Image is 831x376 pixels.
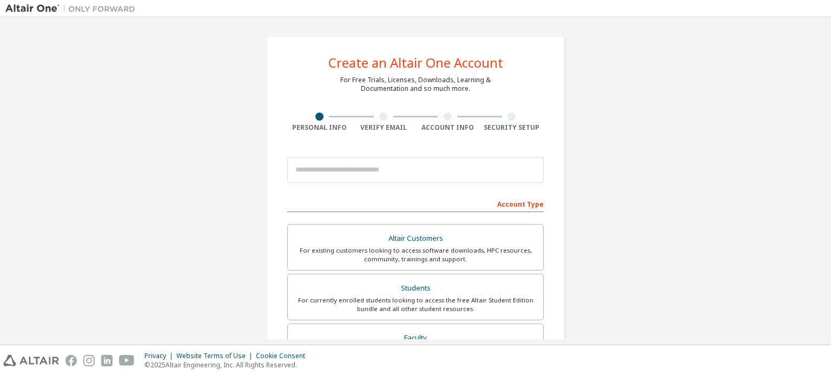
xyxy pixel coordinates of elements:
img: facebook.svg [65,355,77,366]
img: Altair One [5,3,141,14]
div: Cookie Consent [256,352,312,360]
div: Verify Email [352,123,416,132]
div: For existing customers looking to access software downloads, HPC resources, community, trainings ... [294,246,537,263]
div: For Free Trials, Licenses, Downloads, Learning & Documentation and so much more. [340,76,491,93]
div: Website Terms of Use [176,352,256,360]
img: linkedin.svg [101,355,113,366]
div: Students [294,281,537,296]
div: Faculty [294,331,537,346]
div: Privacy [144,352,176,360]
div: Security Setup [480,123,544,132]
div: Create an Altair One Account [328,56,503,69]
img: instagram.svg [83,355,95,366]
div: Account Info [415,123,480,132]
div: Personal Info [287,123,352,132]
div: Altair Customers [294,231,537,246]
div: Account Type [287,195,544,212]
img: altair_logo.svg [3,355,59,366]
div: For currently enrolled students looking to access the free Altair Student Edition bundle and all ... [294,296,537,313]
p: © 2025 Altair Engineering, Inc. All Rights Reserved. [144,360,312,370]
img: youtube.svg [119,355,135,366]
